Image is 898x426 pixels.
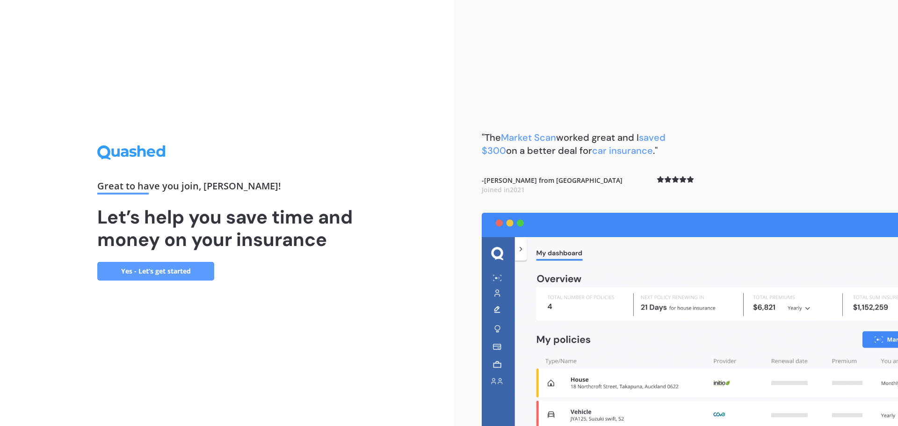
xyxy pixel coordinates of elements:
[97,206,356,251] h1: Let’s help you save time and money on your insurance
[482,176,623,194] b: - [PERSON_NAME] from [GEOGRAPHIC_DATA]
[482,131,666,157] b: "The worked great and I on a better deal for ."
[482,213,898,426] img: dashboard.webp
[501,131,556,144] span: Market Scan
[97,181,356,195] div: Great to have you join , [PERSON_NAME] !
[482,131,666,157] span: saved $300
[482,185,525,194] span: Joined in 2021
[592,144,653,157] span: car insurance
[97,262,214,281] a: Yes - Let’s get started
